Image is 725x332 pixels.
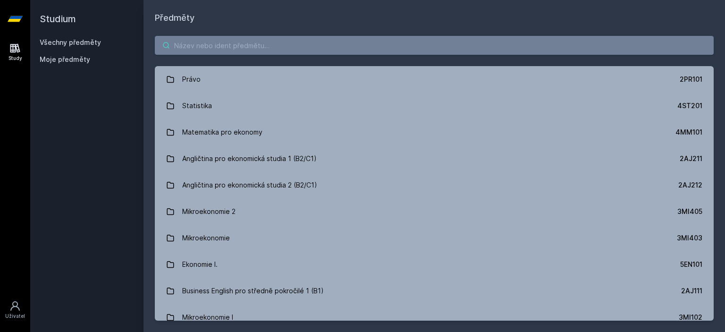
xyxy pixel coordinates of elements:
a: Statistika 4ST201 [155,93,714,119]
a: Ekonomie I. 5EN101 [155,251,714,278]
h1: Předměty [155,11,714,25]
div: 4MM101 [675,128,702,137]
a: Mikroekonomie 3MI403 [155,225,714,251]
a: Business English pro středně pokročilé 1 (B1) 2AJ111 [155,278,714,304]
a: Matematika pro ekonomy 4MM101 [155,119,714,145]
div: Angličtina pro ekonomická studia 2 (B2/C1) [182,176,317,195]
div: 2PR101 [680,75,702,84]
div: 3MI403 [677,233,702,243]
a: Angličtina pro ekonomická studia 2 (B2/C1) 2AJ212 [155,172,714,198]
div: Business English pro středně pokročilé 1 (B1) [182,281,324,300]
div: Mikroekonomie I [182,308,233,327]
div: 3MI102 [679,313,702,322]
div: 2AJ111 [681,286,702,296]
a: Mikroekonomie I 3MI102 [155,304,714,331]
a: Právo 2PR101 [155,66,714,93]
a: Uživatel [2,296,28,324]
div: Statistika [182,96,212,115]
div: Mikroekonomie [182,229,230,247]
a: Study [2,38,28,67]
div: 2AJ212 [678,180,702,190]
div: 2AJ211 [680,154,702,163]
div: Matematika pro ekonomy [182,123,262,142]
a: Všechny předměty [40,38,101,46]
span: Moje předměty [40,55,90,64]
div: Uživatel [5,313,25,320]
div: 3MI405 [677,207,702,216]
a: Angličtina pro ekonomická studia 1 (B2/C1) 2AJ211 [155,145,714,172]
div: Právo [182,70,201,89]
div: Study [8,55,22,62]
div: 5EN101 [680,260,702,269]
div: Mikroekonomie 2 [182,202,236,221]
div: Ekonomie I. [182,255,218,274]
input: Název nebo ident předmětu… [155,36,714,55]
a: Mikroekonomie 2 3MI405 [155,198,714,225]
div: Angličtina pro ekonomická studia 1 (B2/C1) [182,149,317,168]
div: 4ST201 [677,101,702,111]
